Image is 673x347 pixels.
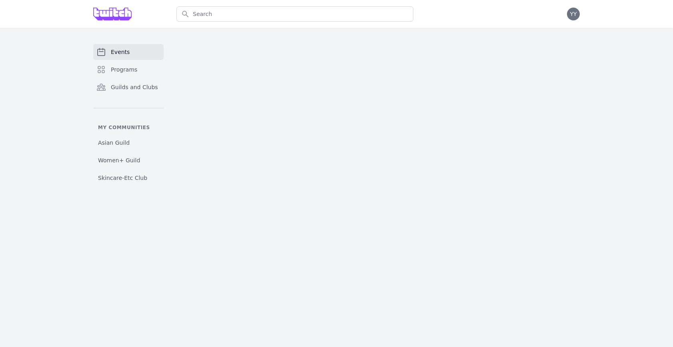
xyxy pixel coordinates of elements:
[111,66,137,74] span: Programs
[93,124,164,131] p: My communities
[93,171,164,185] a: Skincare-Etc Club
[93,8,132,20] img: Grove
[93,44,164,60] a: Events
[93,44,164,185] nav: Sidebar
[98,174,147,182] span: Skincare-Etc Club
[111,83,158,91] span: Guilds and Clubs
[98,139,130,147] span: Asian Guild
[176,6,413,22] input: Search
[111,48,130,56] span: Events
[93,62,164,78] a: Programs
[93,136,164,150] a: Asian Guild
[93,79,164,95] a: Guilds and Clubs
[567,8,580,20] button: YY
[570,11,577,17] span: YY
[93,153,164,168] a: Women+ Guild
[98,156,140,164] span: Women+ Guild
